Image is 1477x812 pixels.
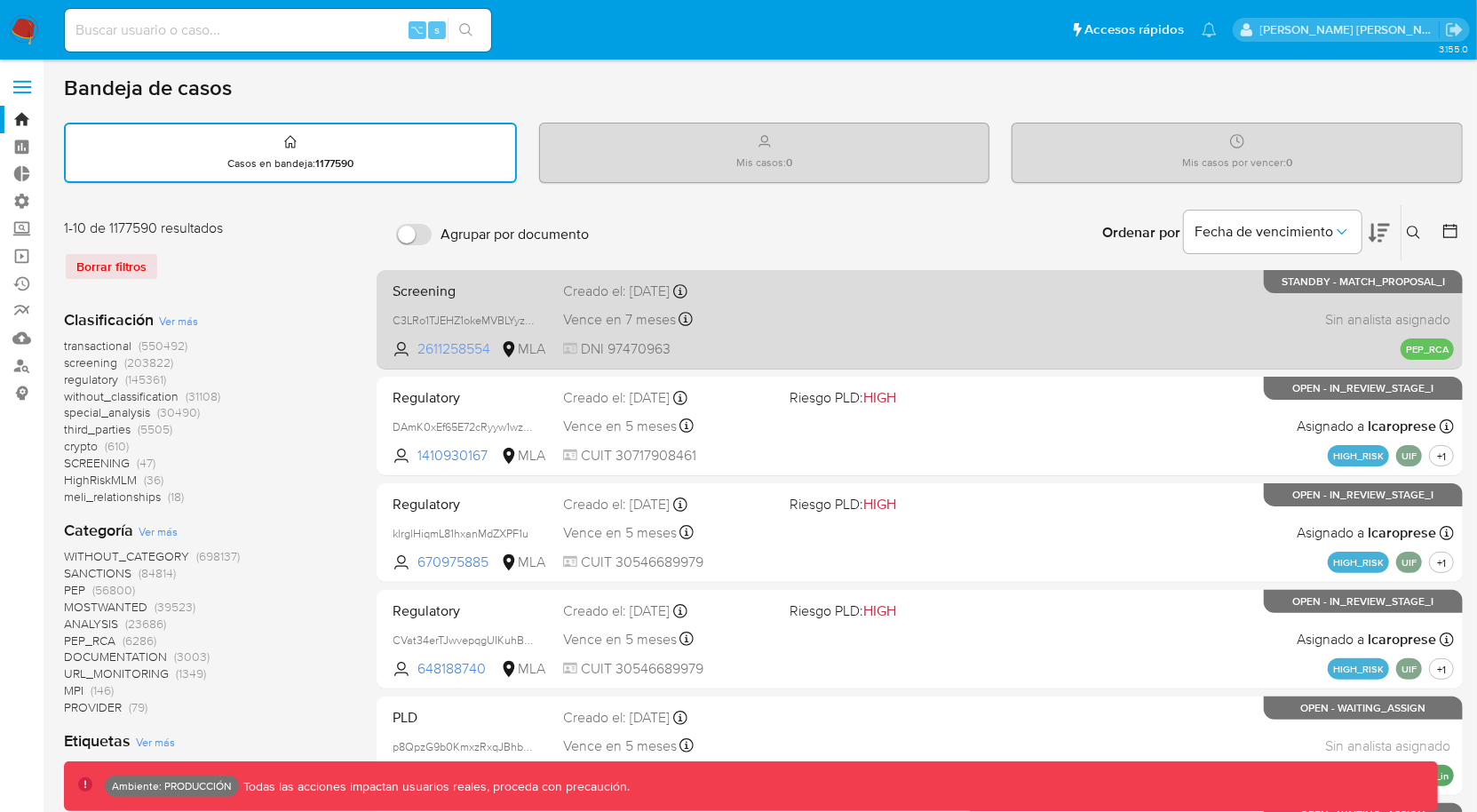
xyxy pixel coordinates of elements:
[434,21,440,38] span: s
[448,18,484,43] button: search-icon
[1445,20,1464,39] a: Salir
[1084,20,1184,39] span: Accesos rápidos
[239,778,630,795] p: Todas las acciones impactan usuarios reales, proceda con precaución.
[1202,22,1217,37] a: Notificaciones
[410,21,424,38] span: ⌥
[65,19,491,42] input: Buscar usuario o caso...
[1260,21,1440,38] p: christian.palomeque@mercadolibre.com.co
[112,783,232,790] p: Ambiente: PRODUCCIÓN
